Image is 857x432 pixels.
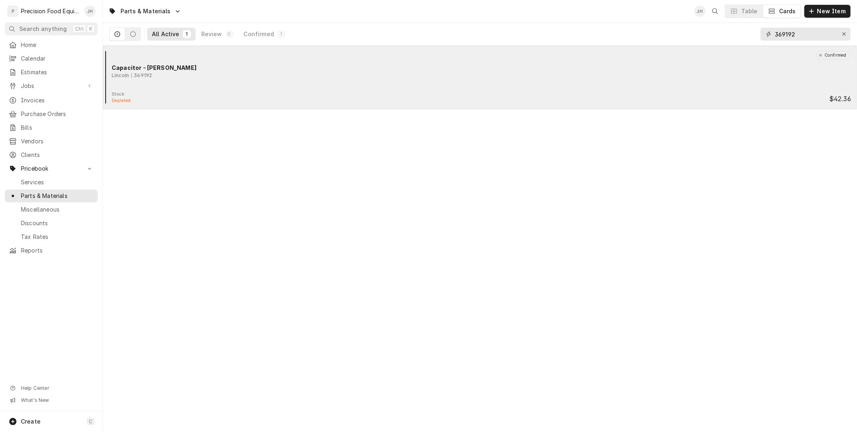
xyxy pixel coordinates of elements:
a: Miscellaneous [5,203,98,216]
div: P [7,6,18,17]
a: Discounts [5,217,98,230]
span: Search anything [19,25,67,33]
span: Reports [21,247,94,255]
div: Object Extra Context Footer Label [112,91,131,98]
div: Confirmed [822,52,847,59]
span: Vendors [21,137,94,145]
a: Go to Pricebook [5,162,98,175]
a: Go to Jobs [5,79,98,92]
div: JH [694,6,706,17]
input: Keyword search [775,28,835,41]
span: Tax Rates [21,233,94,241]
span: Miscellaneous [21,206,94,214]
span: Parts & Materials [121,7,171,15]
div: Card Footer Primary Content [829,94,851,104]
a: Go to Parts & Materials [105,5,184,18]
a: Invoices [5,94,98,107]
span: Purchase Orders [21,110,94,118]
div: 1 [184,31,189,37]
a: Purchase Orders [5,108,98,120]
div: Card Header Secondary Content [814,51,851,59]
div: All Active [152,30,180,38]
span: Calendar [21,55,94,63]
a: Estimates [5,66,98,79]
button: Open search [709,5,722,18]
span: New Item [816,7,847,15]
a: Parts & Materials [5,190,98,202]
div: 1 [279,31,284,37]
div: Card Footer Extra Context [112,91,131,104]
span: Depleted [112,98,131,103]
a: Go to What's New [5,395,98,406]
a: Clients [5,149,98,161]
div: Object Title [112,63,851,72]
a: Services [5,176,98,189]
span: Home [21,41,94,49]
span: Jobs [21,82,82,90]
a: Calendar [5,52,98,65]
span: Invoices [21,96,94,104]
a: Bills [5,121,98,134]
div: Jason Hertel's Avatar [694,6,706,17]
div: Confirmed [244,30,274,38]
div: Object Status [816,51,851,59]
span: Bills [21,124,94,132]
button: New Item [804,5,851,18]
span: C [89,418,92,425]
span: Parts & Materials [21,192,94,200]
div: Object Extra Context Footer Value [112,98,131,104]
span: Estimates [21,68,94,76]
div: Card Footer [106,91,854,104]
div: JH [84,6,96,17]
span: Ctrl [75,26,84,32]
span: Pricebook [21,165,82,173]
a: Home [5,39,98,51]
a: Reports [5,244,98,257]
div: Table [741,7,758,15]
div: Card Header [106,51,854,59]
span: What's New [21,397,93,403]
a: Tax Rates [5,230,98,243]
span: Clients [21,151,94,159]
span: Discounts [21,219,94,227]
div: Card Body [106,63,854,79]
span: Create [21,418,41,425]
div: Object Subtext Primary [112,72,129,79]
div: Review [201,30,222,38]
div: 0 [227,31,232,37]
button: Erase input [838,28,851,41]
div: Object Subtext Secondary [131,72,152,79]
span: K [89,26,92,32]
a: Vendors [5,135,98,148]
div: Precision Food Equipment LLC [21,7,80,15]
button: Search anythingCtrlK [5,22,98,35]
div: Jason Hertel's Avatar [84,6,96,17]
a: Go to Help Center [5,383,98,394]
div: Item Card: [object Object] [103,46,857,109]
div: Object Subtext [112,72,851,79]
div: Cards [779,7,796,15]
span: Services [21,178,94,186]
span: Help Center [21,385,93,391]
